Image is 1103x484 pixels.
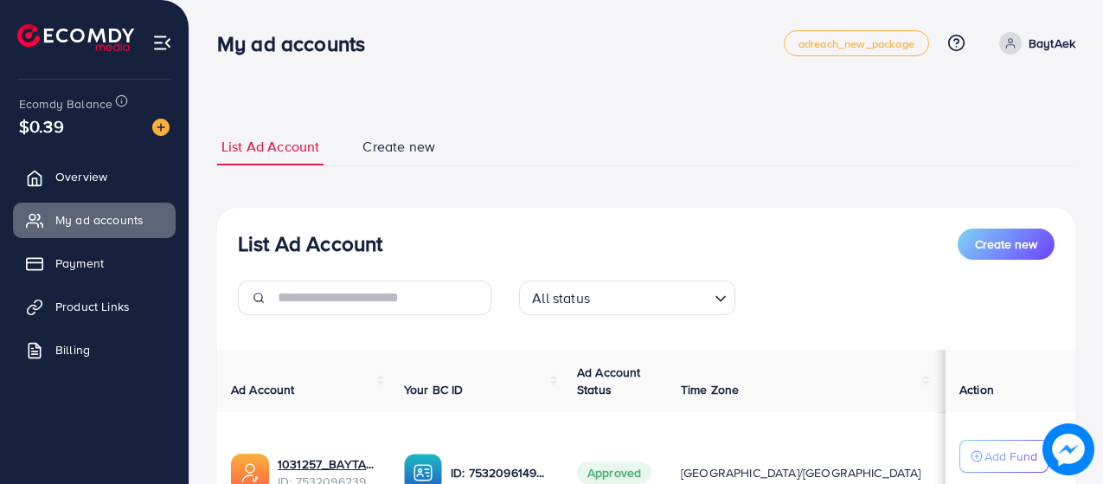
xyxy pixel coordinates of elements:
span: Ad Account Status [577,364,641,398]
span: All status [529,286,593,311]
input: Search for option [595,282,708,311]
p: ID: 7532096149239529473 [451,462,549,483]
h3: My ad accounts [217,31,379,56]
a: BaytAek [992,32,1075,55]
span: [GEOGRAPHIC_DATA]/[GEOGRAPHIC_DATA] [681,464,921,481]
span: Ad Account [231,381,295,398]
span: Your BC ID [404,381,464,398]
span: Create new [362,137,435,157]
a: Overview [13,159,176,194]
span: Billing [55,341,90,358]
span: Time Zone [681,381,739,398]
a: My ad accounts [13,203,176,237]
a: Product Links [13,289,176,324]
a: 1031257_BAYTAEK_1753702824295 [278,455,376,473]
span: Approved [577,461,651,484]
img: logo [17,24,134,51]
a: adreach_new_package [784,30,929,56]
span: Payment [55,255,104,272]
span: My ad accounts [55,211,144,229]
span: Product Links [55,298,130,315]
span: Action [959,381,994,398]
p: BaytAek [1029,33,1075,54]
div: Search for option [519,281,735,315]
span: $0.39 [19,113,64,139]
button: Add Fund [959,440,1048,473]
span: Overview [55,168,107,185]
img: image [152,119,170,136]
a: Billing [13,332,176,367]
span: Create new [975,236,1037,253]
h3: List Ad Account [238,231,382,256]
span: adreach_new_package [798,38,914,49]
img: menu [152,33,172,53]
a: Payment [13,246,176,281]
span: Ecomdy Balance [19,95,112,113]
span: List Ad Account [221,137,319,157]
img: image [1042,423,1094,475]
button: Create new [958,229,1055,260]
p: Add Fund [984,446,1037,467]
